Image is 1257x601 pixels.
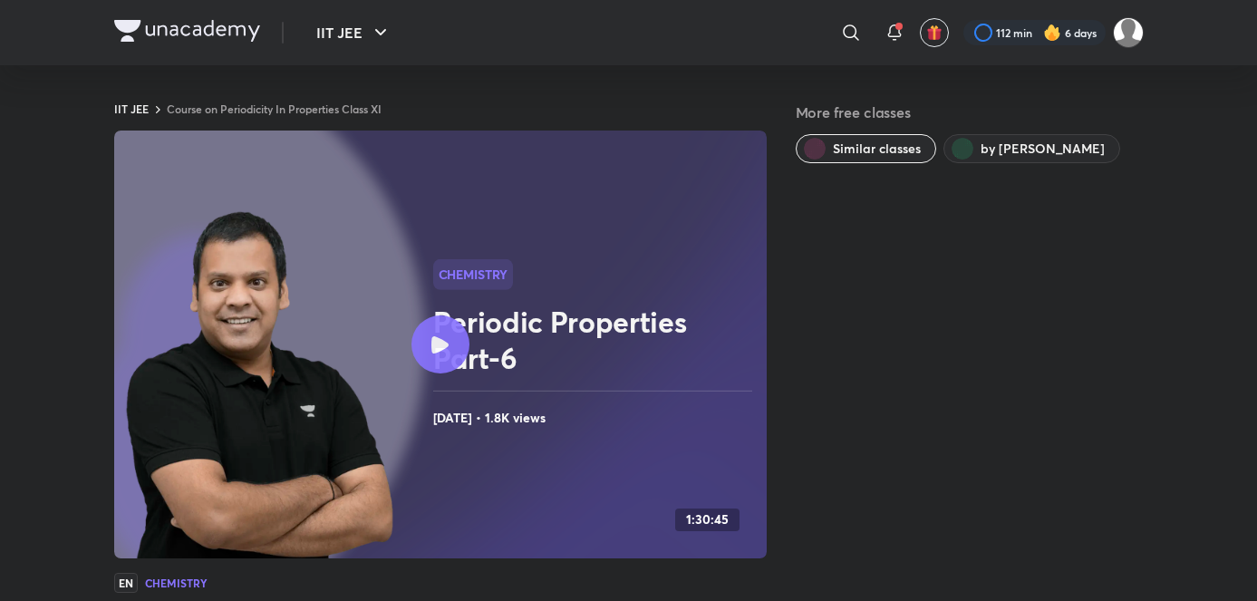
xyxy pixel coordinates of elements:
[796,102,1144,123] h5: More free classes
[981,140,1105,158] span: by Piyush Maheshwari
[833,140,921,158] span: Similar classes
[433,304,759,376] h2: Periodic Properties Part-6
[943,134,1120,163] button: by Piyush Maheshwari
[145,577,208,588] h4: Chemistry
[114,20,260,42] img: Company Logo
[114,573,138,593] span: EN
[114,102,149,116] a: IIT JEE
[920,18,949,47] button: avatar
[433,406,759,430] h4: [DATE] • 1.8K views
[1113,17,1144,48] img: SUBHRANGSU DAS
[1043,24,1061,42] img: streak
[686,512,729,528] h4: 1:30:45
[114,20,260,46] a: Company Logo
[167,102,382,116] a: Course on Periodicity In Properties Class XI
[796,134,936,163] button: Similar classes
[926,24,943,41] img: avatar
[305,15,402,51] button: IIT JEE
